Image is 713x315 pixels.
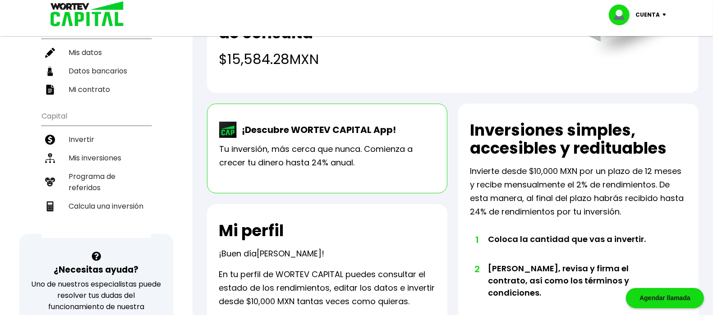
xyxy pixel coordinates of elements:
img: contrato-icon.f2db500c.svg [45,85,55,95]
img: profile-image [609,5,636,25]
p: Invierte desde $10,000 MXN por un plazo de 12 meses y recibe mensualmente el 2% de rendimientos. ... [470,164,687,219]
h3: ¿Necesitas ayuda? [54,263,138,276]
h4: $15,584.28 MXN [219,49,570,69]
a: Mi contrato [41,80,151,99]
img: datos-icon.10cf9172.svg [45,66,55,76]
a: Datos bancarios [41,62,151,80]
span: 2 [474,262,479,276]
a: Mis inversiones [41,149,151,167]
a: Invertir [41,130,151,149]
p: Tu inversión, más cerca que nunca. Comienza a crecer tu dinero hasta 24% anual. [219,142,435,169]
li: Coloca la cantidad que vas a invertir. [488,233,665,262]
img: icon-down [660,14,672,16]
h2: Mi perfil [219,222,284,240]
img: invertir-icon.b3b967d7.svg [45,135,55,145]
img: inversiones-icon.6695dc30.svg [45,153,55,163]
ul: Capital [41,106,151,238]
a: Mis datos [41,43,151,62]
img: recomiendanos-icon.9b8e9327.svg [45,177,55,187]
img: editar-icon.952d3147.svg [45,48,55,58]
p: Cuenta [636,8,660,22]
span: 1 [474,233,479,247]
p: En tu perfil de WORTEV CAPITAL puedes consultar el estado de los rendimientos, editar los datos e... [219,268,436,308]
img: wortev-capital-app-icon [219,122,237,138]
a: Programa de referidos [41,167,151,197]
img: calculadora-icon.17d418c4.svg [45,201,55,211]
span: [PERSON_NAME] [257,248,322,259]
ul: Perfil [41,19,151,99]
p: ¡Descubre WORTEV CAPITAL App! [237,123,396,137]
div: Agendar llamada [626,288,704,308]
h2: Total de rendimientos recibidos en tu mes de consulta [219,6,570,42]
p: ¡Buen día ! [219,247,324,260]
h2: Inversiones simples, accesibles y redituables [470,121,687,157]
a: Calcula una inversión [41,197,151,215]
